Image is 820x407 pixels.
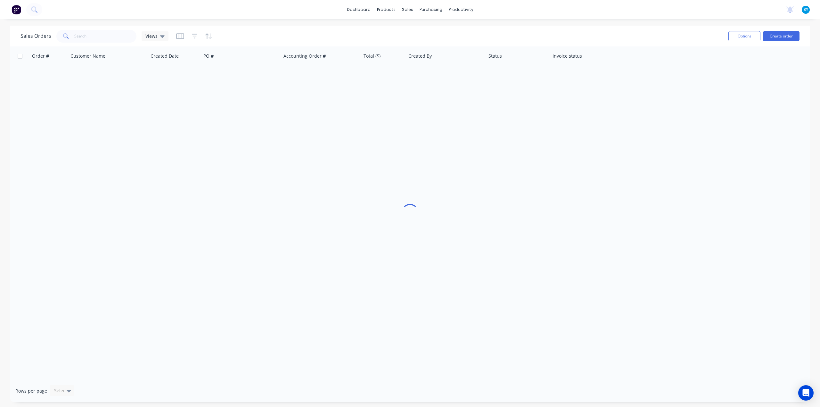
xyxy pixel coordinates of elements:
div: Open Intercom Messenger [798,385,814,401]
div: Total ($) [364,53,381,59]
div: Status [488,53,502,59]
div: productivity [446,5,477,14]
input: Search... [74,30,137,43]
button: Create order [763,31,799,41]
span: Views [145,33,158,39]
a: dashboard [344,5,374,14]
span: BY [803,7,808,12]
div: products [374,5,399,14]
div: Created Date [151,53,179,59]
button: Options [728,31,760,41]
img: Factory [12,5,21,14]
div: Invoice status [553,53,582,59]
span: Rows per page [15,388,47,394]
div: sales [399,5,416,14]
div: Customer Name [70,53,105,59]
div: PO # [203,53,214,59]
div: Select... [54,387,71,394]
div: Created By [408,53,432,59]
div: Accounting Order # [283,53,326,59]
div: purchasing [416,5,446,14]
div: Order # [32,53,49,59]
h1: Sales Orders [20,33,51,39]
